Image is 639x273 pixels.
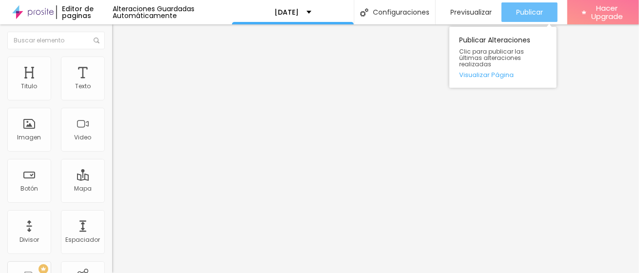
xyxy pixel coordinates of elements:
[20,185,38,192] div: Botón
[56,5,113,19] div: Editor de paginas
[19,236,39,243] div: Divisor
[590,4,624,21] span: Hacer Upgrade
[21,83,38,90] div: Titulo
[112,24,639,273] iframe: Editor
[75,83,91,90] div: Texto
[18,134,41,141] div: Imagen
[459,72,547,78] a: Visualizar Página
[449,27,557,88] div: Publicar Alteraciones
[436,2,502,22] button: Previsualizar
[275,9,299,16] p: [DATE]
[113,5,232,19] div: Alteraciones Guardadas Automáticamente
[94,38,99,43] img: Icone
[450,8,492,16] span: Previsualizar
[502,2,558,22] button: Publicar
[360,8,368,17] img: Icone
[459,48,547,68] span: Clic para publicar las últimas alteraciones realizadas
[66,236,100,243] div: Espaciador
[75,134,92,141] div: Video
[516,8,543,16] span: Publicar
[74,185,92,192] div: Mapa
[7,32,105,49] input: Buscar elemento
